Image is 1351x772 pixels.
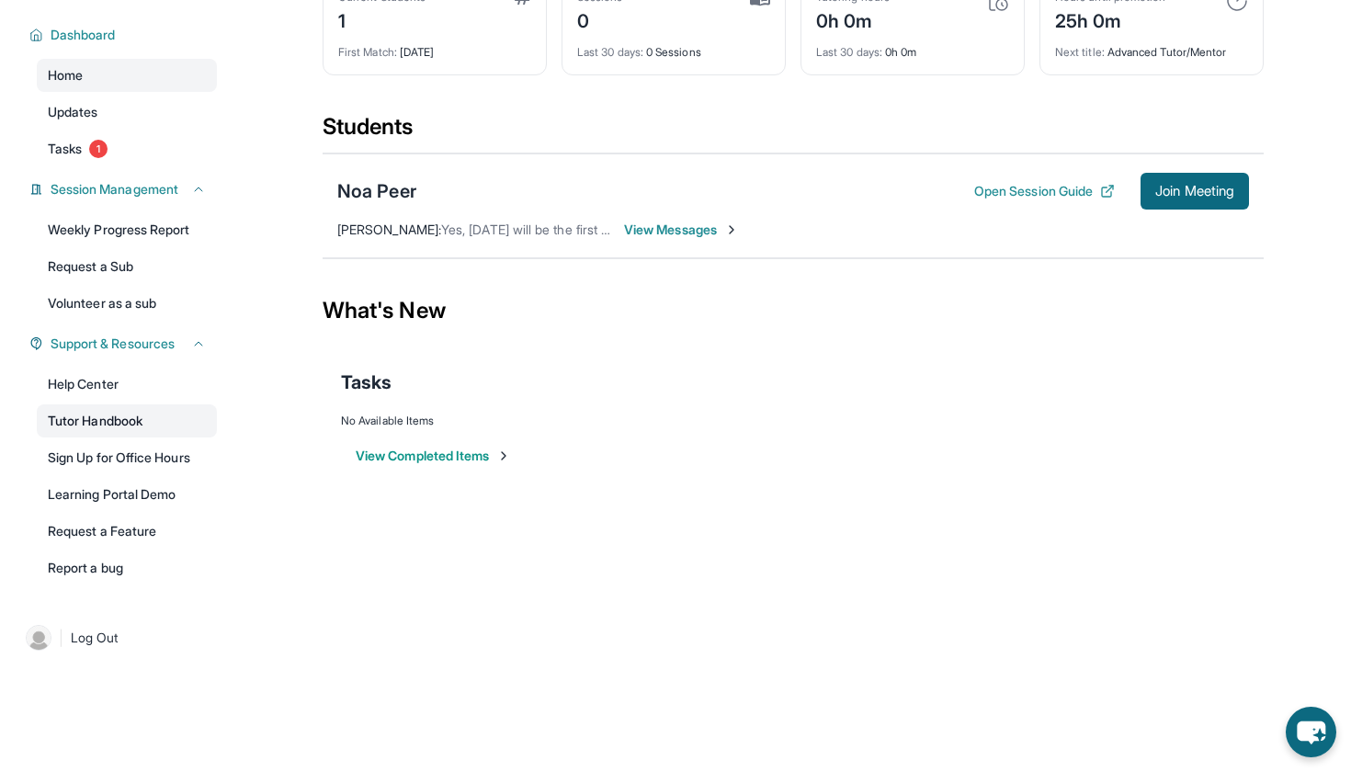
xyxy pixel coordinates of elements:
a: Updates [37,96,217,129]
span: Next title : [1055,45,1105,59]
div: 0 Sessions [577,34,770,60]
a: Request a Sub [37,250,217,283]
span: 1 [89,140,108,158]
a: Learning Portal Demo [37,478,217,511]
div: Advanced Tutor/Mentor [1055,34,1248,60]
button: Session Management [43,180,206,199]
button: Support & Resources [43,335,206,353]
div: 1 [338,5,426,34]
span: | [59,627,63,649]
button: Open Session Guide [974,182,1115,200]
span: Support & Resources [51,335,175,353]
span: Dashboard [51,26,116,44]
button: Dashboard [43,26,206,44]
div: 25h 0m [1055,5,1165,34]
span: [PERSON_NAME] : [337,221,441,237]
span: Session Management [51,180,178,199]
img: Chevron-Right [724,222,739,237]
span: Join Meeting [1155,186,1234,197]
div: 0h 0m [816,34,1009,60]
div: 0h 0m [816,5,890,34]
button: View Completed Items [356,447,511,465]
a: Weekly Progress Report [37,213,217,246]
span: Tasks [341,369,392,395]
span: View Messages [624,221,739,239]
a: Help Center [37,368,217,401]
div: What's New [323,270,1264,351]
span: First Match : [338,45,397,59]
div: [DATE] [338,34,531,60]
button: Join Meeting [1141,173,1249,210]
div: 0 [577,5,623,34]
span: Tasks [48,140,82,158]
a: Tasks1 [37,132,217,165]
a: Volunteer as a sub [37,287,217,320]
a: |Log Out [18,618,217,658]
span: Home [48,66,83,85]
span: Yes, [DATE] will be the first session and of course! [441,221,732,237]
div: Students [323,112,1264,153]
img: user-img [26,625,51,651]
div: No Available Items [341,414,1245,428]
a: Request a Feature [37,515,217,548]
span: Last 30 days : [816,45,882,59]
span: Updates [48,103,98,121]
span: Last 30 days : [577,45,643,59]
a: Report a bug [37,551,217,585]
a: Home [37,59,217,92]
a: Sign Up for Office Hours [37,441,217,474]
button: chat-button [1286,707,1336,757]
a: Tutor Handbook [37,404,217,437]
div: Noa Peer [337,178,416,204]
span: Log Out [71,629,119,647]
